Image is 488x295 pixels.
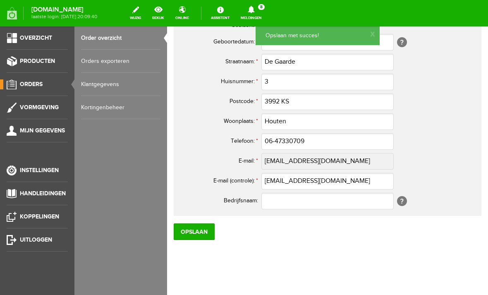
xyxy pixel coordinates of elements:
[81,50,160,73] a: Orders exporteren
[170,4,194,22] a: online
[81,73,160,96] a: Klantgegevens
[258,4,265,10] span: 8
[46,12,88,19] span: Geboortedatum:
[81,96,160,119] a: Kortingenbeheer
[230,11,240,21] span: [?]
[20,190,66,197] span: Handleidingen
[20,236,52,243] span: Uitloggen
[46,151,88,158] span: E-mail (controle):
[81,26,160,50] a: Order overzicht
[20,104,59,111] span: Vormgeving
[64,111,88,118] span: Telefoon:
[31,14,97,19] span: laatste login: [DATE] 20:09:40
[206,4,234,22] a: Assistent
[31,7,97,12] strong: [DOMAIN_NAME]
[203,3,208,11] a: x
[54,52,88,58] span: Huisnummer:
[20,58,55,65] span: Producten
[20,213,59,220] span: Koppelingen
[57,171,91,177] span: Bedrijfsnaam:
[7,197,48,213] input: Opslaan
[72,131,88,138] span: E-mail:
[125,4,146,22] a: wijzig
[20,81,43,88] span: Orders
[230,170,240,180] span: [?]
[236,4,267,22] a: Meldingen8
[20,34,52,41] span: Overzicht
[20,127,65,134] span: Mijn gegevens
[58,32,88,38] span: Straatnaam:
[20,167,59,174] span: Instellingen
[62,72,88,78] span: Postcode:
[147,4,169,22] a: bekijk
[98,5,203,14] p: Opslaan met succes!
[57,91,88,98] span: Woonplaats:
